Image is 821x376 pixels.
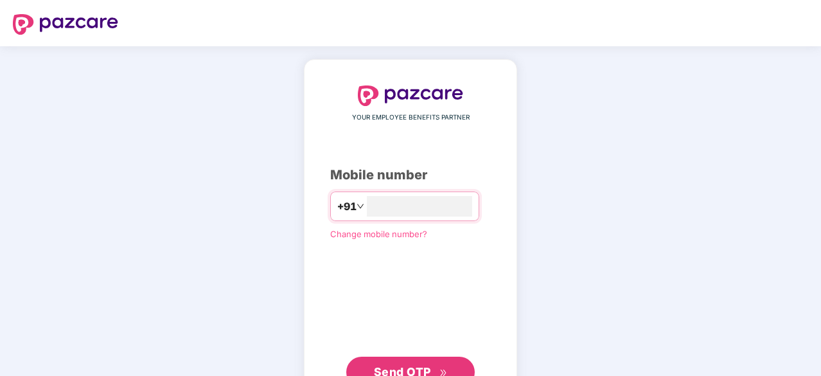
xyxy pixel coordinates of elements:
span: YOUR EMPLOYEE BENEFITS PARTNER [352,112,470,123]
div: Mobile number [330,165,491,185]
img: logo [13,14,118,35]
span: +91 [337,199,357,215]
a: Change mobile number? [330,229,427,239]
span: down [357,202,364,210]
img: logo [358,85,463,106]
